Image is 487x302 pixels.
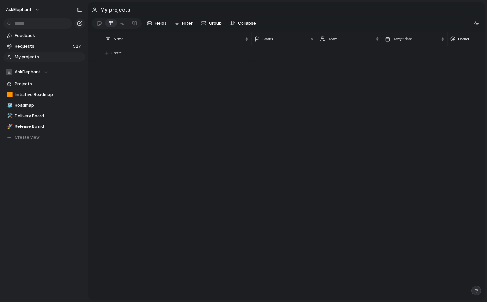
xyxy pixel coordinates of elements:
[15,123,83,130] span: Release Board
[262,36,273,42] span: Status
[15,43,71,50] span: Requests
[7,102,11,109] div: 🗺️
[172,18,195,28] button: Filter
[3,31,85,41] a: Feedback
[6,123,12,130] button: 🚀
[7,91,11,98] div: 🟧
[144,18,169,28] button: Fields
[3,122,85,131] a: 🚀Release Board
[7,112,11,120] div: 🛠️
[15,102,83,109] span: Roadmap
[328,36,338,42] span: Team
[15,69,40,75] span: AskElephant
[155,20,166,26] span: Fields
[3,132,85,142] button: Create view
[238,20,256,26] span: Collapse
[3,67,85,77] button: AskElephant
[182,20,193,26] span: Filter
[15,54,83,60] span: My projects
[458,36,469,42] span: Owner
[198,18,225,28] button: Group
[15,92,83,98] span: Initiative Roadmap
[3,90,85,100] a: 🟧Initiative Roadmap
[393,36,412,42] span: Target date
[6,92,12,98] button: 🟧
[15,134,40,141] span: Create view
[15,81,83,87] span: Projects
[111,50,122,56] span: Create
[3,52,85,62] a: My projects
[228,18,259,28] button: Collapse
[3,42,85,51] a: Requests527
[6,102,12,109] button: 🗺️
[113,36,123,42] span: Name
[100,6,130,14] h2: My projects
[6,7,32,13] span: AskElephant
[6,113,12,119] button: 🛠️
[3,111,85,121] a: 🛠️Delivery Board
[3,100,85,110] a: 🗺️Roadmap
[3,79,85,89] a: Projects
[7,123,11,130] div: 🚀
[3,5,43,15] button: AskElephant
[209,20,222,26] span: Group
[15,32,83,39] span: Feedback
[15,113,83,119] span: Delivery Board
[73,43,82,50] span: 527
